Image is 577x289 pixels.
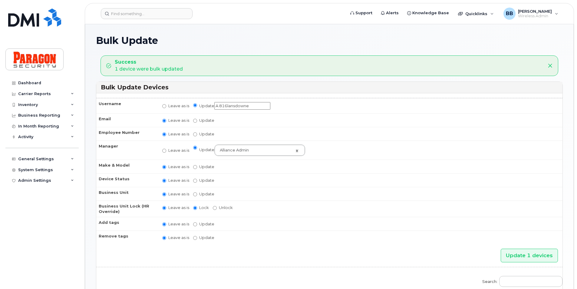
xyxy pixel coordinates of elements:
[193,132,197,136] input: Update
[193,221,214,227] label: Update
[162,148,189,153] label: Leave as is
[96,160,157,173] th: Make & Model
[96,187,157,201] th: Business Unit
[193,103,197,107] input: Update
[162,131,189,137] label: Leave as is
[193,222,197,226] input: Update
[499,276,562,287] input: Search:
[162,192,166,196] input: Leave as is
[214,102,270,110] input: Update
[96,141,157,160] th: Manager
[162,164,189,170] label: Leave as is
[96,201,157,217] th: Business Unit Lock (HR Override)
[96,98,157,113] th: Username
[193,191,214,197] label: Update
[115,59,183,66] strong: Success
[193,205,209,211] label: Lock
[193,206,197,210] input: Lock
[162,179,166,183] input: Leave as is
[193,118,214,123] label: Update
[162,236,166,240] input: Leave as is
[96,217,157,231] th: Add tags
[193,179,197,183] input: Update
[96,173,157,187] th: Device Status
[193,178,214,183] label: Update
[478,272,562,289] label: Search:
[96,231,157,244] th: Remove tags
[162,206,166,210] input: Leave as is
[96,127,157,141] th: Employee Number
[216,148,249,153] span: Alliance Admin
[162,222,166,226] input: Leave as is
[162,132,166,136] input: Leave as is
[101,83,558,91] h3: Bulk Update Devices
[162,119,166,123] input: Leave as is
[162,149,166,153] input: Leave as is
[501,249,558,262] input: Update 1 devices
[162,205,189,211] label: Leave as is
[193,146,197,150] input: Update Alliance Admin
[215,145,305,156] a: Alliance Admin
[162,191,189,197] label: Leave as is
[193,144,305,156] label: Update
[193,165,197,169] input: Update
[193,119,197,123] input: Update
[162,235,189,241] label: Leave as is
[193,236,197,240] input: Update
[213,206,217,210] input: Unlock
[193,192,197,196] input: Update
[193,102,270,110] label: Update
[213,205,233,211] label: Unlock
[162,103,189,109] label: Leave as is
[162,178,189,183] label: Leave as is
[96,35,563,46] h1: Bulk Update
[162,104,166,108] input: Leave as is
[96,113,157,127] th: Email
[193,164,214,170] label: Update
[115,59,183,73] div: 1 device were bulk updated
[162,118,189,123] label: Leave as is
[193,235,214,241] label: Update
[162,165,166,169] input: Leave as is
[193,131,214,137] label: Update
[162,221,189,227] label: Leave as is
